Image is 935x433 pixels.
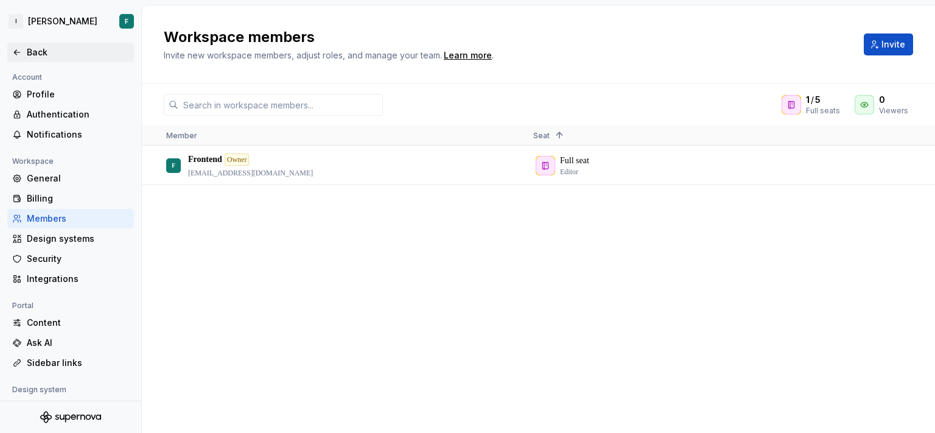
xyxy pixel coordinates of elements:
[7,169,134,188] a: General
[7,353,134,373] a: Sidebar links
[27,401,129,413] div: General
[7,70,47,85] div: Account
[7,229,134,248] a: Design systems
[166,131,197,140] span: Member
[7,397,134,417] a: General
[7,154,58,169] div: Workspace
[27,192,129,205] div: Billing
[806,106,840,116] div: Full seats
[9,14,23,29] div: I
[864,33,913,55] button: Invite
[27,172,129,185] div: General
[7,43,134,62] a: Back
[7,298,38,313] div: Portal
[442,51,494,60] span: .
[7,333,134,353] a: Ask AI
[7,209,134,228] a: Members
[164,50,442,60] span: Invite new workspace members, adjust roles, and manage your team.
[188,153,222,166] p: Frontend
[27,317,129,329] div: Content
[806,94,810,106] span: 1
[7,105,134,124] a: Authentication
[27,337,129,349] div: Ask AI
[27,46,129,58] div: Back
[27,273,129,285] div: Integrations
[881,38,905,51] span: Invite
[7,382,71,397] div: Design system
[879,106,908,116] div: Viewers
[125,16,128,26] div: F
[444,49,492,62] a: Learn more
[7,189,134,208] a: Billing
[879,94,885,106] span: 0
[815,94,821,106] span: 5
[27,213,129,225] div: Members
[2,8,139,35] button: I[PERSON_NAME]F
[7,269,134,289] a: Integrations
[7,313,134,333] a: Content
[27,88,129,100] div: Profile
[40,411,101,423] svg: Supernova Logo
[7,125,134,144] a: Notifications
[27,108,129,121] div: Authentication
[7,249,134,269] a: Security
[28,15,97,27] div: [PERSON_NAME]
[225,153,250,166] div: Owner
[178,94,383,116] input: Search in workspace members...
[806,94,840,106] div: /
[27,128,129,141] div: Notifications
[188,168,313,178] p: [EMAIL_ADDRESS][DOMAIN_NAME]
[27,357,129,369] div: Sidebar links
[164,27,849,47] h2: Workspace members
[172,153,175,177] div: F
[27,233,129,245] div: Design systems
[7,85,134,104] a: Profile
[533,131,550,140] span: Seat
[27,253,129,265] div: Security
